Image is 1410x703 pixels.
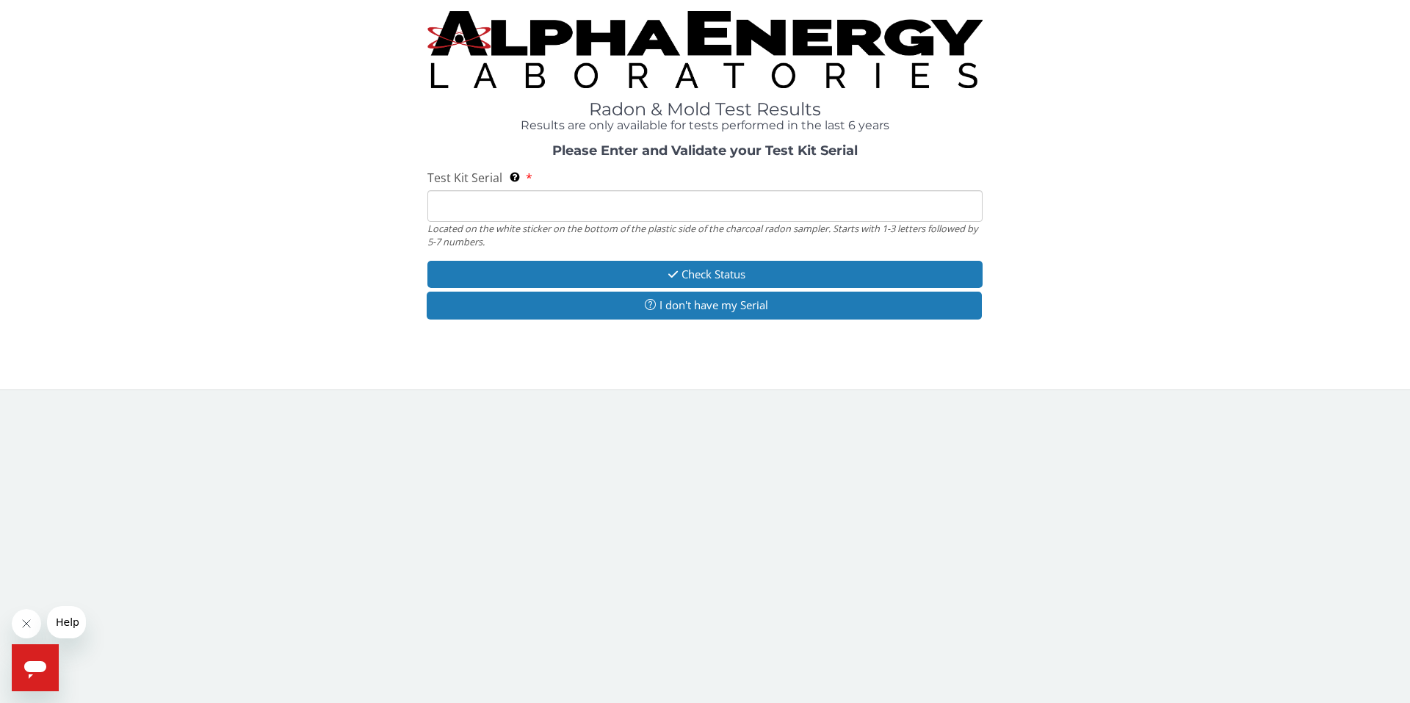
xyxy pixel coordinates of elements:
[12,644,59,691] iframe: Button to launch messaging window
[427,100,983,119] h1: Radon & Mold Test Results
[427,11,983,88] img: TightCrop.jpg
[47,606,86,638] iframe: Message from company
[427,261,983,288] button: Check Status
[552,143,858,159] strong: Please Enter and Validate your Test Kit Serial
[427,170,502,186] span: Test Kit Serial
[12,609,41,638] iframe: Close message
[427,222,983,249] div: Located on the white sticker on the bottom of the plastic side of the charcoal radon sampler. Sta...
[427,119,983,132] h4: Results are only available for tests performed in the last 6 years
[427,292,982,319] button: I don't have my Serial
